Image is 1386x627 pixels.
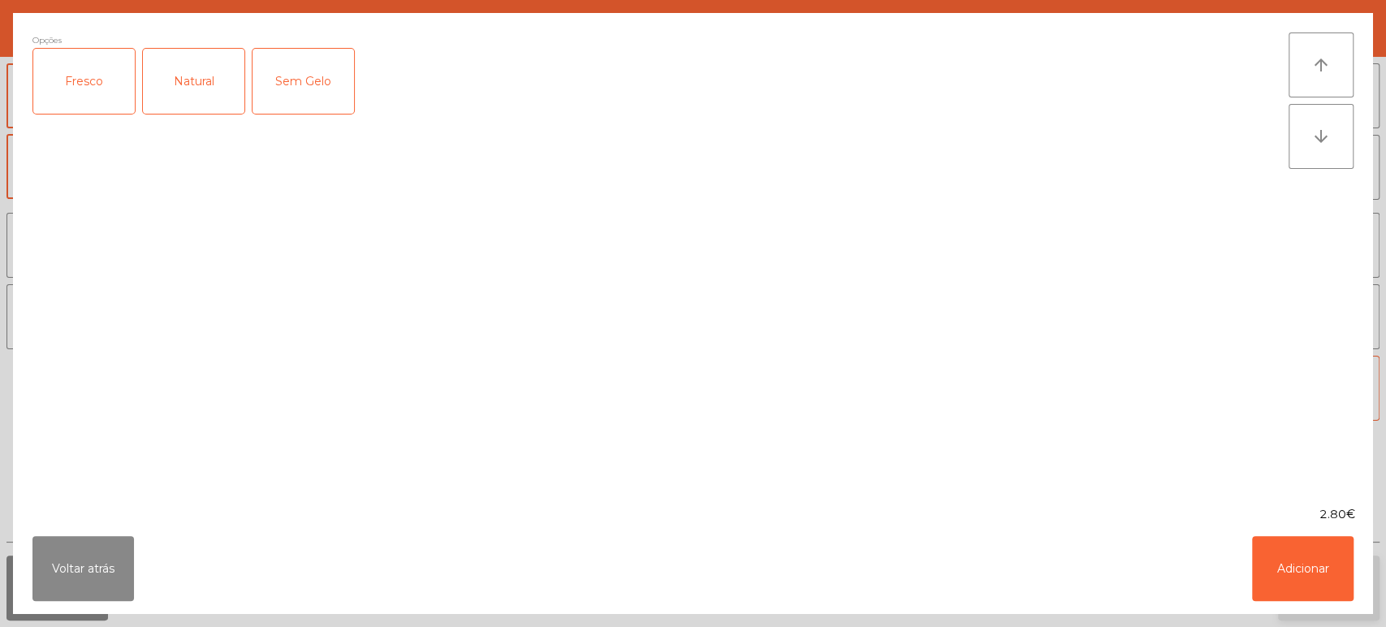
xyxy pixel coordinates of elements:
[1252,536,1354,601] button: Adicionar
[13,506,1373,523] div: 2.80€
[253,49,354,114] div: Sem Gelo
[143,49,244,114] div: Natural
[1311,127,1331,146] i: arrow_downward
[32,32,62,48] span: Opções
[1311,55,1331,75] i: arrow_upward
[1289,32,1354,97] button: arrow_upward
[33,49,135,114] div: Fresco
[1289,104,1354,169] button: arrow_downward
[32,536,134,601] button: Voltar atrás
